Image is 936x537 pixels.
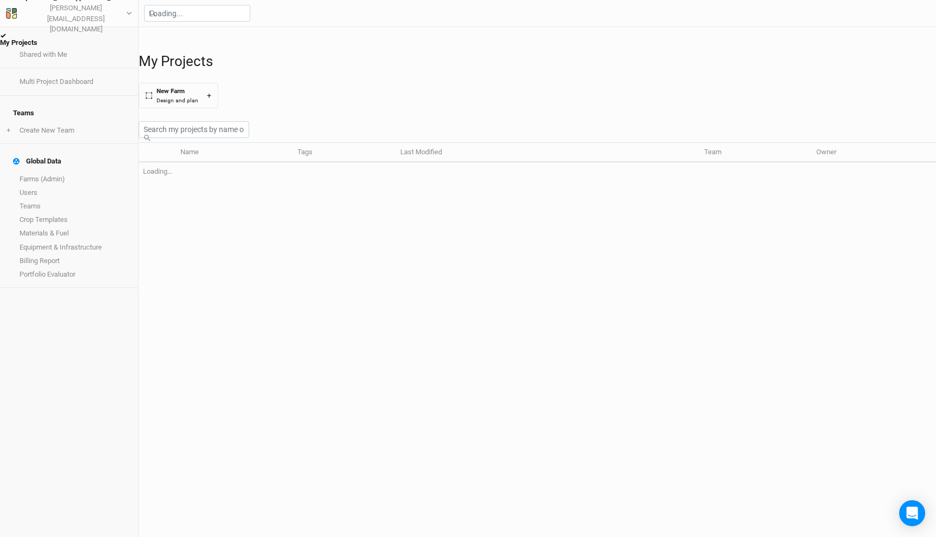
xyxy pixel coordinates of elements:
[139,83,218,108] button: New FarmDesign and plan+
[139,162,936,181] td: Loading...
[899,500,925,526] div: Open Intercom Messenger
[700,142,812,162] th: Team
[25,3,126,35] div: [PERSON_NAME][EMAIL_ADDRESS][DOMAIN_NAME]
[207,90,211,101] div: +
[6,102,132,124] h4: Teams
[6,126,10,135] span: +
[157,96,198,104] div: Design and plan
[13,157,61,166] div: Global Data
[157,87,198,96] div: New Farm
[139,121,249,138] input: Search my projects by name or team
[396,142,700,162] th: Last Modified
[144,5,250,22] input: Loading...
[812,142,936,162] th: Owner
[293,142,396,162] th: Tags
[139,53,936,70] h1: My Projects
[176,142,293,162] th: Name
